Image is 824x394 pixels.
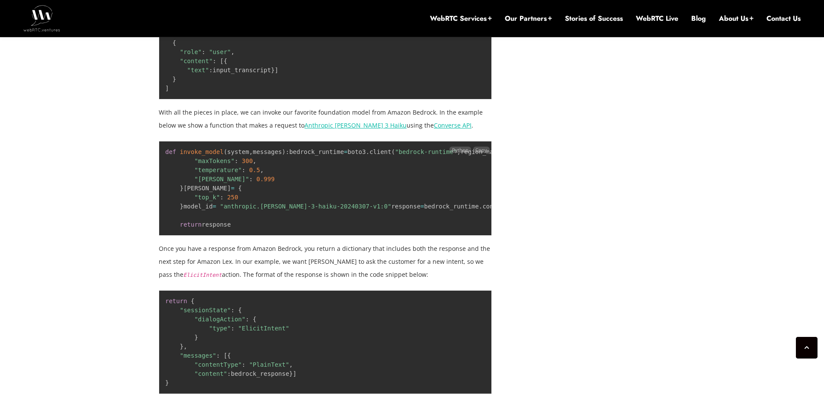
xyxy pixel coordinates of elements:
span: : [216,352,220,359]
p: With all the pieces in place, we can invoke our favorite foundation model from Amazon Bedrock. In... [159,106,492,132]
button: Copy [473,147,490,153]
a: Stories of Success [565,14,623,23]
span: , [249,148,253,155]
span: { [173,39,176,46]
span: , [260,167,263,173]
span: : [242,167,245,173]
span: Copy [475,147,487,153]
a: Converse API [434,121,471,129]
span: "maxTokens" [194,157,234,164]
span: "anthropic.[PERSON_NAME]-3-haiku-20240307-v1:0" [220,203,391,210]
span: ] [165,85,169,92]
a: About Us [719,14,753,23]
span: : [231,325,234,332]
p: Once you have a response from Amazon Bedrock, you return a dictionary that includes both the resp... [159,242,492,281]
span: = [213,203,216,210]
span: : [245,316,249,323]
span: : [242,361,245,368]
span: ( [391,148,395,155]
span: "text" [187,67,209,74]
span: ] [293,370,296,377]
span: { [224,58,227,64]
span: : [234,157,238,164]
span: "PlainText" [249,361,289,368]
code: bedrock_response [165,298,296,386]
span: = [231,185,234,192]
span: def [165,148,176,155]
span: : [227,370,231,377]
span: , [253,157,256,164]
span: : [285,148,289,155]
span: : [220,194,223,201]
span: "type" [209,325,231,332]
span: { [238,307,242,314]
span: [ [224,352,227,359]
span: "content" [194,370,227,377]
a: WebRTC Services [430,14,492,23]
span: } [180,185,183,192]
span: } [194,334,198,341]
span: 250 [227,194,238,201]
span: ] [275,67,278,74]
span: } [165,379,169,386]
img: WebRTC.ventures [23,5,60,31]
a: WebRTC Live [636,14,678,23]
span: "messages" [180,352,216,359]
span: } [271,67,274,74]
span: } [173,76,176,83]
span: "bedrock-runtime" [395,148,457,155]
span: { [238,185,242,192]
a: Contact Us [766,14,801,23]
span: , [231,48,234,55]
span: "dialogAction" [194,316,245,323]
span: : [213,58,216,64]
span: "role" [180,48,202,55]
span: "top_k" [194,194,220,201]
span: 300 [242,157,253,164]
span: 0.5 [249,167,260,173]
span: return [180,221,202,228]
span: "[PERSON_NAME]" [194,176,249,183]
span: invoke_model [180,148,224,155]
span: : [249,176,253,183]
span: = [420,203,424,210]
span: . [366,148,369,155]
span: "ElicitIntent" [238,325,289,332]
span: { [191,298,194,304]
a: Blog [691,14,706,23]
span: : [209,67,212,74]
span: "temperature" [194,167,242,173]
span: : [202,48,205,55]
span: "content" [180,58,213,64]
span: return [165,298,187,304]
span: { [227,352,231,359]
span: = [344,148,347,155]
span: , [289,361,293,368]
a: Our Partners [505,14,552,23]
span: 0.999 [256,176,275,183]
span: "sessionState" [180,307,231,314]
span: , [183,343,187,350]
span: } [180,203,183,210]
code: ElicitIntent [183,272,222,278]
span: "user" [209,48,231,55]
span: "contentType" [194,361,242,368]
span: Python [449,147,471,153]
span: } [180,343,183,350]
code: messages input_transcript [165,21,278,92]
span: : [231,307,234,314]
span: } [289,370,293,377]
span: ) [282,148,285,155]
span: ( [224,148,227,155]
span: [ [220,58,223,64]
span: { [253,316,256,323]
span: . [479,203,482,210]
a: Anthropic [PERSON_NAME] 3 Haiku [305,121,407,129]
